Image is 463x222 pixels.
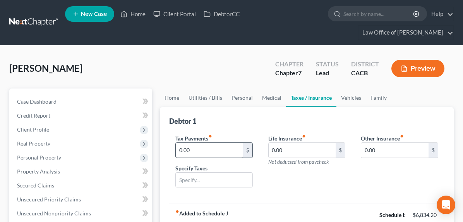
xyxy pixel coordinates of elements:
div: Debtor 1 [169,116,196,126]
a: Home [160,88,184,107]
span: Case Dashboard [17,98,57,105]
div: $ [429,143,438,158]
strong: Schedule I: [379,212,406,218]
span: Real Property [17,140,50,147]
a: DebtorCC [200,7,244,21]
a: Law Office of [PERSON_NAME] [358,26,453,40]
span: Unsecured Nonpriority Claims [17,210,91,217]
a: Case Dashboard [11,95,152,109]
span: Not deducted from paycheck [268,159,329,165]
a: Personal [227,88,257,107]
span: New Case [81,11,107,17]
span: 7 [298,69,302,76]
label: Life Insurance [268,134,306,142]
div: $6,834.20 [413,211,438,219]
div: Chapter [275,60,304,69]
a: Client Portal [149,7,200,21]
div: CACB [351,69,379,78]
label: Tax Payments [175,134,212,142]
div: Status [316,60,339,69]
a: Property Analysis [11,165,152,179]
span: Unsecured Priority Claims [17,196,81,203]
a: Utilities / Bills [184,88,227,107]
span: Credit Report [17,112,50,119]
label: Other Insurance [361,134,404,142]
span: Personal Property [17,154,61,161]
div: District [351,60,379,69]
input: Search by name... [343,7,414,21]
a: Vehicles [336,88,366,107]
a: Taxes / Insurance [286,88,336,107]
span: Secured Claims [17,182,54,189]
div: $ [336,143,345,158]
a: Medical [257,88,286,107]
i: fiber_manual_record [400,134,404,138]
div: Lead [316,69,339,78]
a: Family [366,88,391,107]
a: Credit Report [11,109,152,123]
i: fiber_manual_record [302,134,306,138]
i: fiber_manual_record [208,134,212,138]
input: -- [269,143,336,158]
div: $ [243,143,252,158]
span: Client Profile [17,126,49,133]
a: Help [427,7,453,21]
i: fiber_manual_record [175,210,179,213]
input: -- [361,143,429,158]
a: Unsecured Priority Claims [11,193,152,206]
a: Unsecured Nonpriority Claims [11,206,152,220]
a: Home [117,7,149,21]
button: Preview [391,60,444,77]
div: Open Intercom Messenger [437,196,455,214]
span: [PERSON_NAME] [9,62,82,74]
div: Chapter [275,69,304,78]
input: -- [176,143,243,158]
span: Property Analysis [17,168,60,175]
label: Specify Taxes [175,164,207,172]
input: Specify... [176,173,252,187]
a: Secured Claims [11,179,152,193]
